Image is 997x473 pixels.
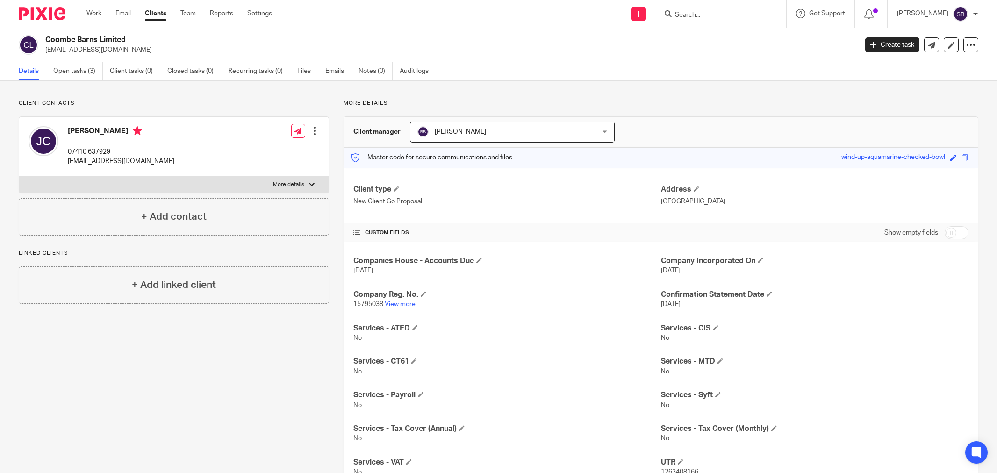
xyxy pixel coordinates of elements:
[29,126,58,156] img: svg%3E
[661,435,669,442] span: No
[132,278,216,292] h4: + Add linked client
[661,424,968,434] h4: Services - Tax Cover (Monthly)
[344,100,978,107] p: More details
[353,301,383,308] span: 15795038
[661,256,968,266] h4: Company Incorporated On
[19,7,65,20] img: Pixie
[884,228,938,237] label: Show empty fields
[661,458,968,467] h4: UTR
[353,424,661,434] h4: Services - Tax Cover (Annual)
[86,9,101,18] a: Work
[68,147,174,157] p: 07410 637929
[19,35,38,55] img: svg%3E
[351,153,512,162] p: Master code for secure communications and files
[45,35,690,45] h2: Coombe Barns Limited
[247,9,272,18] a: Settings
[661,323,968,333] h4: Services - CIS
[19,100,329,107] p: Client contacts
[661,197,968,206] p: [GEOGRAPHIC_DATA]
[53,62,103,80] a: Open tasks (3)
[353,197,661,206] p: New Client Go Proposal
[19,250,329,257] p: Linked clients
[865,37,919,52] a: Create task
[353,127,401,136] h3: Client manager
[435,129,486,135] span: [PERSON_NAME]
[353,458,661,467] h4: Services - VAT
[353,256,661,266] h4: Companies House - Accounts Due
[353,368,362,375] span: No
[353,185,661,194] h4: Client type
[661,368,669,375] span: No
[210,9,233,18] a: Reports
[133,126,142,136] i: Primary
[661,335,669,341] span: No
[180,9,196,18] a: Team
[297,62,318,80] a: Files
[68,126,174,138] h4: [PERSON_NAME]
[661,290,968,300] h4: Confirmation Statement Date
[353,357,661,366] h4: Services - CT61
[674,11,758,20] input: Search
[353,335,362,341] span: No
[417,126,429,137] img: svg%3E
[661,185,968,194] h4: Address
[228,62,290,80] a: Recurring tasks (0)
[45,45,851,55] p: [EMAIL_ADDRESS][DOMAIN_NAME]
[897,9,948,18] p: [PERSON_NAME]
[110,62,160,80] a: Client tasks (0)
[353,390,661,400] h4: Services - Payroll
[68,157,174,166] p: [EMAIL_ADDRESS][DOMAIN_NAME]
[353,267,373,274] span: [DATE]
[353,229,661,236] h4: CUSTOM FIELDS
[809,10,845,17] span: Get Support
[953,7,968,21] img: svg%3E
[661,357,968,366] h4: Services - MTD
[661,301,681,308] span: [DATE]
[115,9,131,18] a: Email
[359,62,393,80] a: Notes (0)
[19,62,46,80] a: Details
[353,402,362,408] span: No
[353,435,362,442] span: No
[167,62,221,80] a: Closed tasks (0)
[141,209,207,224] h4: + Add contact
[353,290,661,300] h4: Company Reg. No.
[661,390,968,400] h4: Services - Syft
[661,402,669,408] span: No
[661,267,681,274] span: [DATE]
[385,301,416,308] a: View more
[841,152,945,163] div: wind-up-aquamarine-checked-bowl
[400,62,436,80] a: Audit logs
[353,323,661,333] h4: Services - ATED
[145,9,166,18] a: Clients
[325,62,351,80] a: Emails
[273,181,304,188] p: More details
